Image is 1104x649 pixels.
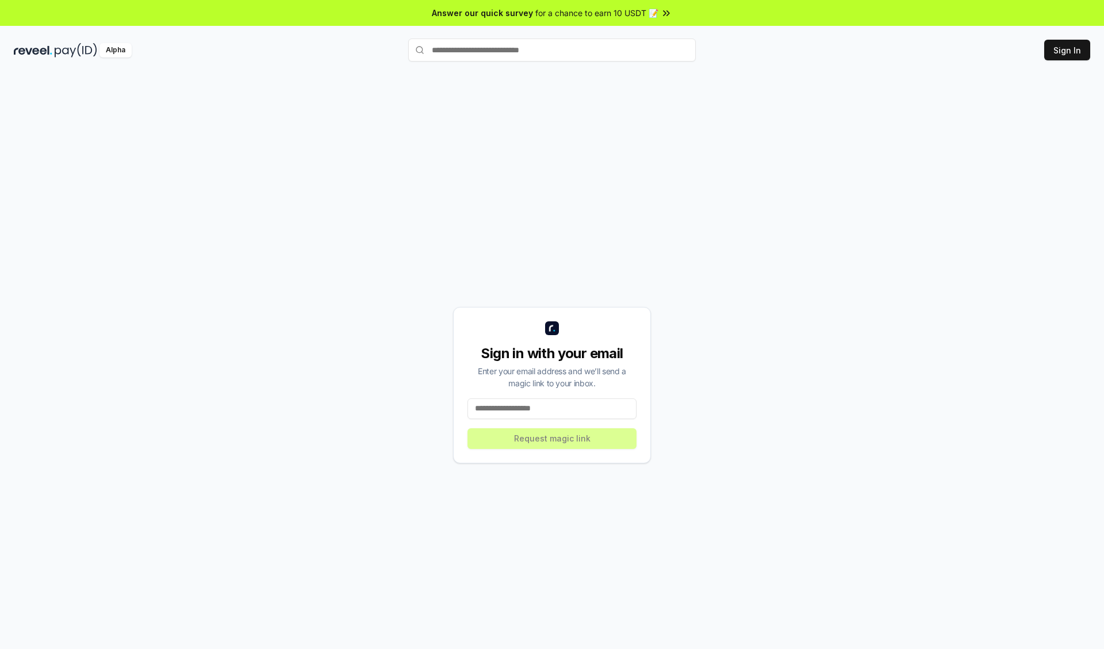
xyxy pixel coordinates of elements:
img: pay_id [55,43,97,57]
img: reveel_dark [14,43,52,57]
span: for a chance to earn 10 USDT 📝 [535,7,658,19]
div: Sign in with your email [467,344,637,363]
div: Alpha [99,43,132,57]
button: Sign In [1044,40,1090,60]
span: Answer our quick survey [432,7,533,19]
div: Enter your email address and we’ll send a magic link to your inbox. [467,365,637,389]
img: logo_small [545,321,559,335]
